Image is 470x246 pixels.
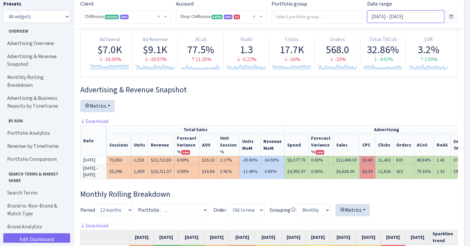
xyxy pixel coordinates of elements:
[253,13,255,20] span: Remove all items
[226,36,266,43] div: RoAS
[226,56,266,63] div: -0.22%
[394,164,414,179] td: 415
[199,134,217,156] th: AOV
[135,36,175,43] div: Ad Revenue
[308,164,334,179] td: 0.00%
[394,156,414,164] td: 835
[356,230,381,245] th: [DATE]
[272,36,312,43] div: Clicks
[3,92,69,113] a: Advertising & Business Reports by Timeframe
[80,100,115,112] button: Metrics
[405,230,430,245] th: [DATE]
[334,134,360,156] th: Sales
[3,50,69,71] a: Advertising & Revenue Snapshot
[80,190,458,199] h3: Widget #38
[176,11,266,23] span: Shop Chillhouse <span class="badge badge-success">Seller</span><span class="badge badge-primary" ...
[434,156,451,164] td: 1.45
[381,230,405,245] th: [DATE]
[272,11,362,23] input: Select portfolio group...
[285,156,308,164] td: $8,577.76
[148,134,174,156] th: Revenue
[135,56,175,63] div: -29.07%
[363,43,403,56] div: 32.86%
[430,230,468,245] th: Sparkline trend
[3,140,69,153] a: Revenue by Timeframe
[3,127,69,140] a: Portfolio Analytics
[261,156,285,164] td: -34.93%
[107,125,285,134] th: Total Sales
[120,15,129,19] span: AMC
[330,230,356,245] th: [DATE]
[3,71,69,92] a: Monthly Rolling Breakdown
[4,168,68,183] span: Search Terms & Market Share
[4,115,68,124] span: By ASIN
[360,164,375,179] td: $0.39
[317,43,357,56] div: 568.0
[317,56,357,63] div: -33%
[375,164,394,179] td: 12,826
[199,156,217,164] td: $15.10
[181,150,190,155] span: new
[107,134,131,156] th: Sessions
[394,134,414,156] th: Orders
[90,56,130,63] div: -16.90%
[3,199,69,220] a: Brand vs. Non-Brand & Match Type
[199,164,217,179] td: $16.64
[363,56,403,63] div: -4.93%
[434,134,451,156] th: RoAS
[336,204,370,216] button: Metrics
[3,233,70,246] a: Edit Dashboard
[240,134,261,156] th: Units MoM
[3,220,69,233] a: Brand Analytics
[80,206,95,214] label: Period
[81,156,107,164] td: [DATE]
[255,230,281,245] th: [DATE]
[414,156,434,164] td: 68.84%
[81,125,107,156] th: Date
[261,164,285,179] td: -3.88%
[217,134,240,156] th: Unit Session %
[240,156,261,164] td: -35.86%
[3,37,69,50] a: Advertising Overview
[3,153,69,166] a: Portfolio Comparison
[80,222,108,229] a: Download
[105,15,119,19] span: Current
[81,164,107,179] td: [DATE] - [DATE]
[130,230,154,245] th: [DATE]
[81,11,171,23] span: Chillhouse <span class="badge badge-success">Current</span><span class="badge badge-primary" data...
[316,150,324,155] span: new
[205,230,229,245] th: [DATE]
[174,164,199,179] td: 0.00%
[80,85,458,95] h3: Widget #2
[408,56,448,63] div: 3.09%
[138,206,159,214] label: Portfolio
[80,118,108,125] a: Download
[181,36,221,43] div: ACoS
[217,164,240,179] td: 1.91%
[224,15,232,19] span: AMC
[157,13,160,20] span: Remove all items
[272,43,312,56] div: 17.7K
[213,206,226,214] label: Order
[270,206,296,214] label: Grouping
[179,230,205,245] th: [DATE]
[180,13,258,20] span: Shop Chillhouse <span class="badge badge-success">Seller</span><span class="badge badge-primary" ...
[148,164,174,179] td: $16,711.57
[360,156,375,164] td: $0.40
[240,164,261,179] td: -11.68%
[131,134,148,156] th: Units
[434,164,451,179] td: 1.33
[408,43,448,56] div: 3.2%
[226,43,266,56] div: 1.3
[414,134,434,156] th: ACoS
[154,230,179,245] th: [DATE]
[174,156,199,164] td: 0.00%
[181,56,221,63] div: 11.35%
[90,43,130,56] div: $7.0K
[181,43,221,56] div: 77.5%
[229,230,255,245] th: [DATE]
[408,36,448,43] div: CVR
[131,156,148,164] td: 1,533
[363,36,403,43] div: Total TACoS
[85,13,163,20] span: Chillhouse <span class="badge badge-success">Current</span><span class="badge badge-primary" data...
